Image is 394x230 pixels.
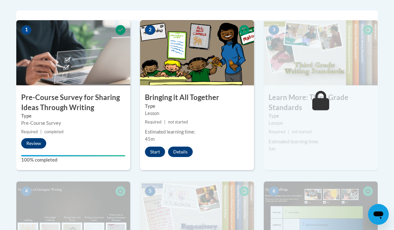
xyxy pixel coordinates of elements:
[21,186,32,196] span: 4
[140,20,254,85] img: Course Image
[269,186,279,196] span: 6
[269,138,373,145] div: Estimated learning time:
[269,120,373,127] div: Lesson
[288,129,289,134] span: |
[21,120,125,127] div: Pre-Course Survey
[145,128,249,136] div: Estimated learning time:
[292,129,312,134] span: not started
[21,156,125,164] label: 100% completed
[145,147,165,157] button: Start
[164,120,165,124] span: |
[16,20,130,85] img: Course Image
[264,20,378,85] img: Course Image
[168,147,193,157] button: Details
[21,112,125,120] label: Type
[145,186,155,196] span: 5
[269,112,373,120] label: Type
[368,204,389,225] iframe: Button to launch messaging window
[145,103,249,110] label: Type
[145,110,249,117] div: Lesson
[21,25,32,35] span: 1
[21,129,38,134] span: Required
[145,25,155,35] span: 2
[264,93,378,113] h3: Learn More: Third Grade Standards
[21,155,125,156] div: Your progress
[269,129,285,134] span: Required
[145,120,162,124] span: Required
[16,93,130,113] h3: Pre-Course Survey for Sharing Ideas Through Writing
[140,93,254,103] h3: Bringing it All Together
[21,138,46,149] button: Review
[40,129,42,134] span: |
[168,120,188,124] span: not started
[145,136,155,142] span: 45m
[269,146,275,151] span: 5m
[269,25,279,35] span: 3
[44,129,63,134] span: completed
